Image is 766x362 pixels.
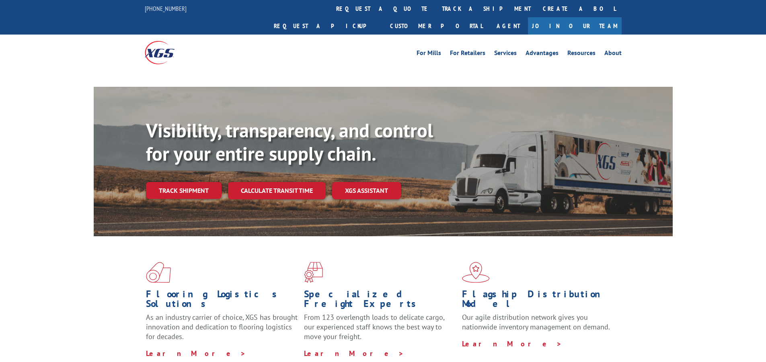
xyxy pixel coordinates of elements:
[304,349,404,358] a: Learn More >
[489,17,528,35] a: Agent
[604,50,622,59] a: About
[146,262,171,283] img: xgs-icon-total-supply-chain-intelligence-red
[417,50,441,59] a: For Mills
[146,349,246,358] a: Learn More >
[494,50,517,59] a: Services
[462,313,610,331] span: Our agile distribution network gives you nationwide inventory management on demand.
[332,182,401,199] a: XGS ASSISTANT
[567,50,596,59] a: Resources
[146,313,298,341] span: As an industry carrier of choice, XGS has brought innovation and dedication to flooring logistics...
[462,339,562,348] a: Learn More >
[304,313,456,348] p: From 123 overlength loads to delicate cargo, our experienced staff knows the best way to move you...
[146,118,433,166] b: Visibility, transparency, and control for your entire supply chain.
[462,289,614,313] h1: Flagship Distribution Model
[528,17,622,35] a: Join Our Team
[462,262,490,283] img: xgs-icon-flagship-distribution-model-red
[384,17,489,35] a: Customer Portal
[146,182,222,199] a: Track shipment
[450,50,485,59] a: For Retailers
[526,50,559,59] a: Advantages
[146,289,298,313] h1: Flooring Logistics Solutions
[268,17,384,35] a: Request a pickup
[228,182,326,199] a: Calculate transit time
[304,289,456,313] h1: Specialized Freight Experts
[304,262,323,283] img: xgs-icon-focused-on-flooring-red
[145,4,187,12] a: [PHONE_NUMBER]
